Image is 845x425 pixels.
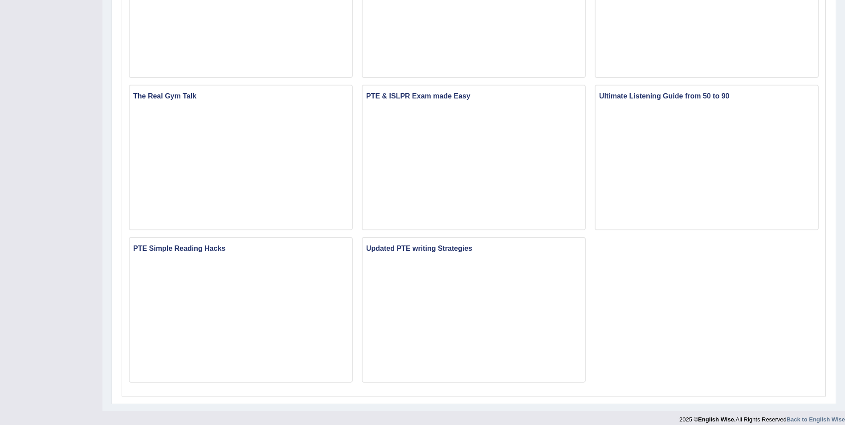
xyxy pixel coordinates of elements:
[679,411,845,424] div: 2025 © All Rights Reserved
[787,416,845,423] a: Back to English Wise
[130,90,352,102] h3: The Real Gym Talk
[698,416,735,423] strong: English Wise.
[130,242,352,255] h3: PTE Simple Reading Hacks
[596,90,818,102] h3: Ultimate Listening Guide from 50 to 90
[363,90,585,102] h3: PTE & ISLPR Exam made Easy
[363,242,585,255] h3: Updated PTE writing Strategies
